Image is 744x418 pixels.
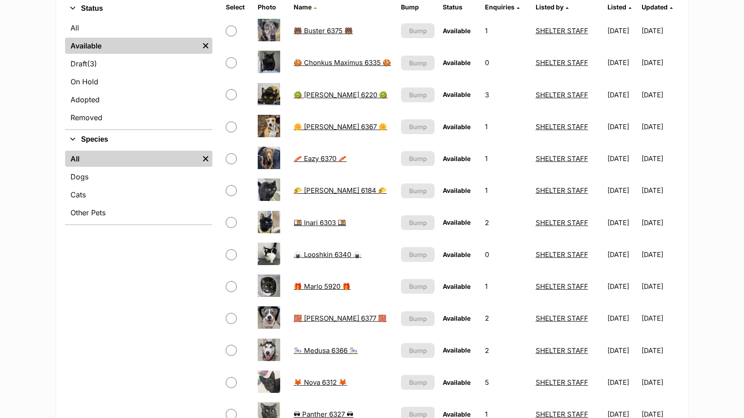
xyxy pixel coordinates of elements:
td: [DATE] [642,271,678,302]
span: Available [443,410,471,418]
td: [DATE] [642,79,678,110]
a: SHELTER STAFF [536,26,588,35]
span: Available [443,187,471,194]
span: translation missing: en.admin.listings.index.attributes.enquiries [485,3,515,11]
a: 🧱 [PERSON_NAME] 6377 🧱 [294,314,387,322]
span: Available [443,251,471,258]
td: [DATE] [604,175,641,206]
span: Available [443,27,471,35]
button: Bump [401,151,434,166]
td: [DATE] [604,111,641,142]
a: On Hold [65,74,212,90]
a: Name [294,3,317,11]
td: [DATE] [604,335,641,366]
span: Bump [409,26,427,35]
td: [DATE] [604,303,641,334]
span: Available [443,91,471,98]
span: Bump [409,282,427,291]
a: Updated [642,3,673,11]
td: 2 [481,303,531,334]
a: 🦊 Nova 6312 🦊 [294,378,347,387]
a: Draft [65,56,212,72]
a: Available [65,38,199,54]
span: Bump [409,218,427,227]
span: Available [443,346,471,354]
a: 🌮 [PERSON_NAME] 6184 🌮 [294,186,387,195]
a: All [65,20,212,36]
span: Updated [642,3,668,11]
span: Bump [409,250,427,259]
a: Remove filter [199,38,212,54]
td: [DATE] [642,143,678,174]
td: [DATE] [642,239,678,270]
span: Name [294,3,312,11]
a: SHELTER STAFF [536,250,588,259]
td: 0 [481,239,531,270]
a: 🎁 Marlo 5920 🎁 [294,282,351,291]
button: Bump [401,87,434,102]
span: Available [443,123,471,131]
a: SHELTER STAFF [536,282,588,291]
button: Bump [401,56,434,70]
td: 5 [481,367,531,398]
a: SHELTER STAFF [536,378,588,387]
a: 🍱 Inari 6303 🍱 [294,218,346,227]
td: 3 [481,79,531,110]
button: Status [65,3,212,14]
td: 2 [481,207,531,238]
td: [DATE] [604,79,641,110]
td: 1 [481,143,531,174]
a: SHELTER STAFF [536,346,588,355]
span: Bump [409,58,427,68]
td: [DATE] [642,15,678,46]
span: Available [443,218,471,226]
a: SHELTER STAFF [536,122,588,131]
span: Available [443,59,471,66]
a: SHELTER STAFF [536,154,588,163]
td: 0 [481,47,531,78]
button: Bump [401,183,434,198]
a: SHELTER STAFF [536,186,588,195]
a: 🌼 [PERSON_NAME] 6367 🌼 [294,122,387,131]
a: SHELTER STAFF [536,218,588,227]
span: (3) [87,58,97,69]
td: 1 [481,111,531,142]
a: Listed [608,3,631,11]
a: Remove filter [199,151,212,167]
span: Available [443,155,471,162]
a: Listed by [536,3,568,11]
a: 🍙 Looshkin 6340 🍙 [294,250,361,259]
a: SHELTER STAFF [536,91,588,99]
td: 1 [481,15,531,46]
a: Removed [65,109,212,126]
td: [DATE] [604,143,641,174]
td: [DATE] [642,367,678,398]
span: Listed [608,3,626,11]
span: Bump [409,154,427,163]
button: Bump [401,215,434,230]
div: Species [65,149,212,224]
a: 🥓 Eazy 6370 🥓 [294,154,347,163]
td: [DATE] [642,175,678,206]
button: Bump [401,311,434,326]
span: Bump [409,378,427,387]
td: [DATE] [604,15,641,46]
div: Status [65,18,212,129]
td: [DATE] [604,239,641,270]
td: [DATE] [642,207,678,238]
button: Species [65,134,212,145]
span: Bump [409,314,427,323]
a: Dogs [65,169,212,185]
td: [DATE] [604,367,641,398]
a: Enquiries [485,3,519,11]
a: 🐻 Buster 6375 🐻 [294,26,353,35]
td: [DATE] [604,47,641,78]
button: Bump [401,343,434,358]
button: Bump [401,119,434,134]
td: [DATE] [604,207,641,238]
span: Bump [409,186,427,196]
a: 🎠 Medusa 6366 🎠 [294,346,358,355]
span: Listed by [536,3,564,11]
a: Adopted [65,91,212,108]
a: All [65,151,199,167]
